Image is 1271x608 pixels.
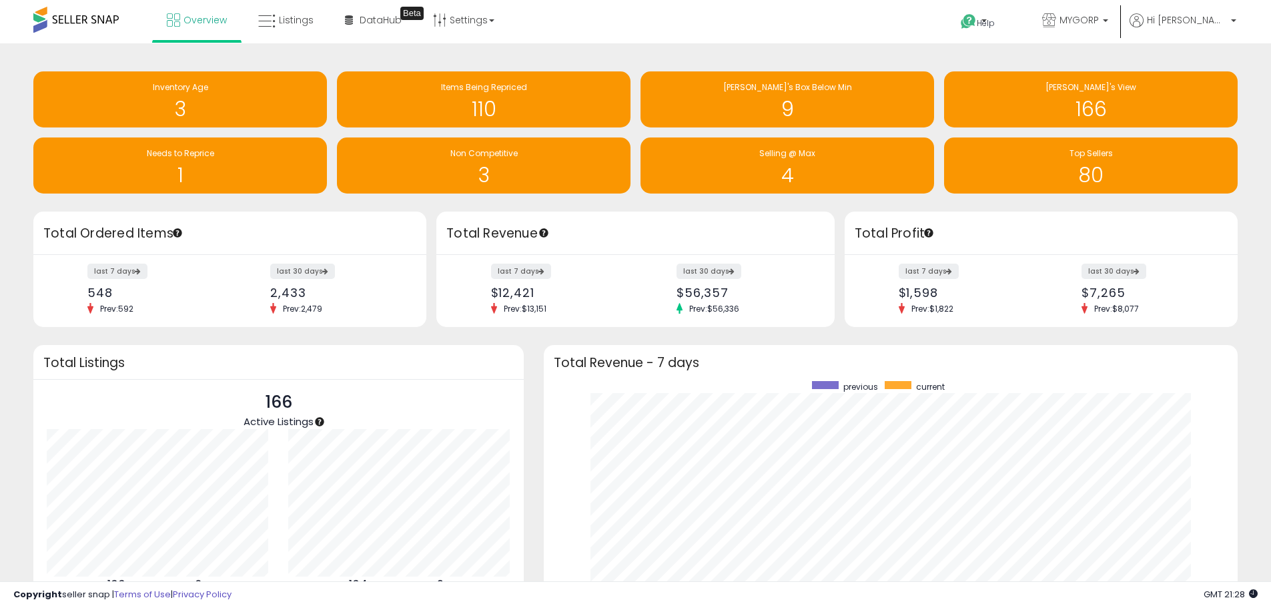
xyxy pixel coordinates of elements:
span: current [916,381,945,392]
a: [PERSON_NAME]'s Box Below Min 9 [641,71,934,127]
a: [PERSON_NAME]'s View 166 [944,71,1238,127]
h1: 3 [40,98,320,120]
h1: 110 [344,98,624,120]
a: Inventory Age 3 [33,71,327,127]
a: Top Sellers 80 [944,137,1238,194]
h3: Total Ordered Items [43,224,416,243]
span: [PERSON_NAME]'s Box Below Min [723,81,852,93]
div: Tooltip anchor [400,7,424,20]
label: last 30 days [270,264,335,279]
span: Prev: $56,336 [683,303,746,314]
div: $1,598 [899,286,1031,300]
div: $7,265 [1082,286,1214,300]
h1: 9 [647,98,927,120]
div: Tooltip anchor [314,416,326,428]
b: 2 [437,577,444,593]
span: DataHub [360,13,402,27]
h3: Total Revenue [446,224,825,243]
span: Active Listings [244,414,314,428]
div: Tooltip anchor [923,227,935,239]
span: Selling @ Max [759,147,815,159]
span: Non Competitive [450,147,518,159]
span: Items Being Repriced [441,81,527,93]
span: Needs to Reprice [147,147,214,159]
span: Prev: $8,077 [1088,303,1146,314]
a: Hi [PERSON_NAME] [1130,13,1236,43]
span: MYGORP [1060,13,1099,27]
strong: Copyright [13,588,62,601]
h1: 80 [951,164,1231,186]
a: Items Being Repriced 110 [337,71,630,127]
label: last 7 days [87,264,147,279]
span: Prev: $13,151 [497,303,553,314]
span: Listings [279,13,314,27]
b: 164 [349,577,368,593]
h1: 166 [951,98,1231,120]
a: Non Competitive 3 [337,137,630,194]
span: Hi [PERSON_NAME] [1147,13,1227,27]
span: previous [843,381,878,392]
label: last 7 days [491,264,551,279]
a: Terms of Use [114,588,171,601]
a: Privacy Policy [173,588,232,601]
a: Help [950,3,1021,43]
span: Prev: $1,822 [905,303,960,314]
div: Tooltip anchor [538,227,550,239]
span: Prev: 592 [93,303,140,314]
h1: 4 [647,164,927,186]
div: $56,357 [677,286,811,300]
div: 2,433 [270,286,403,300]
span: Inventory Age [153,81,208,93]
div: seller snap | | [13,589,232,601]
span: 2025-09-15 21:28 GMT [1204,588,1258,601]
label: last 7 days [899,264,959,279]
h3: Total Profit [855,224,1228,243]
a: Selling @ Max 4 [641,137,934,194]
span: Prev: 2,479 [276,303,329,314]
b: 166 [107,577,125,593]
b: 0 [195,577,202,593]
label: last 30 days [1082,264,1146,279]
p: 166 [244,390,314,415]
span: Top Sellers [1070,147,1113,159]
div: $12,421 [491,286,626,300]
div: Tooltip anchor [171,227,183,239]
label: last 30 days [677,264,741,279]
span: Overview [183,13,227,27]
span: [PERSON_NAME]'s View [1045,81,1136,93]
div: 548 [87,286,220,300]
h1: 3 [344,164,624,186]
h1: 1 [40,164,320,186]
a: Needs to Reprice 1 [33,137,327,194]
h3: Total Revenue - 7 days [554,358,1228,368]
h3: Total Listings [43,358,514,368]
span: Help [977,17,995,29]
i: Get Help [960,13,977,30]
